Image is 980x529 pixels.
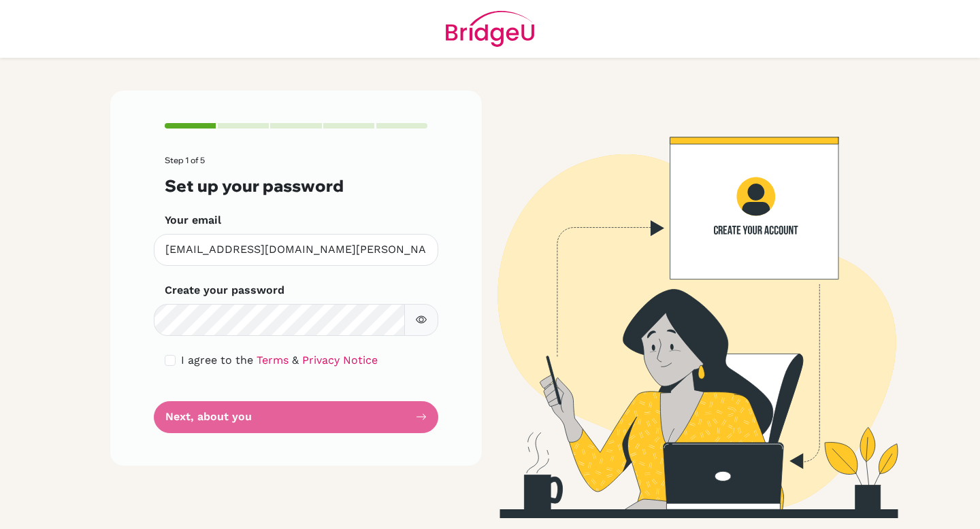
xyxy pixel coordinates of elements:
[257,354,289,366] a: Terms
[292,354,299,366] span: &
[165,155,205,165] span: Step 1 of 5
[165,212,221,228] label: Your email
[181,354,253,366] span: I agree to the
[302,354,378,366] a: Privacy Notice
[165,282,284,298] label: Create your password
[165,176,427,196] h3: Set up your password
[154,234,438,266] input: Insert your email*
